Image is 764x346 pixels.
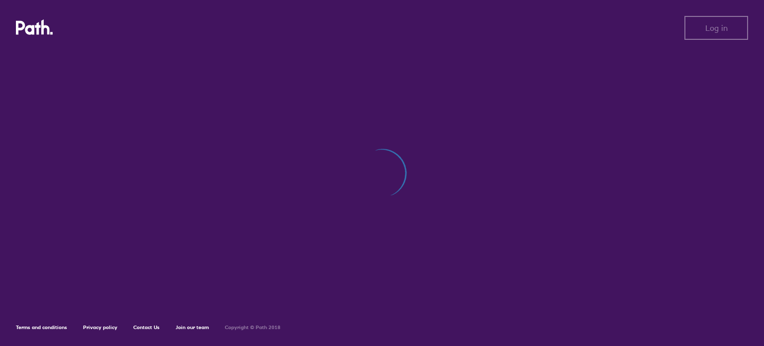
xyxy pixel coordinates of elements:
[16,324,67,331] a: Terms and conditions
[83,324,117,331] a: Privacy policy
[705,23,728,32] span: Log in
[176,324,209,331] a: Join our team
[133,324,160,331] a: Contact Us
[684,16,748,40] button: Log in
[225,325,281,331] h6: Copyright © Path 2018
